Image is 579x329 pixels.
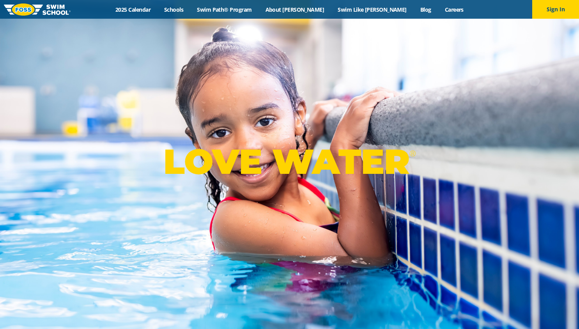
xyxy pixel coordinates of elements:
[409,149,416,158] sup: ®
[190,6,259,13] a: Swim Path® Program
[109,6,158,13] a: 2025 Calendar
[259,6,331,13] a: About [PERSON_NAME]
[438,6,470,13] a: Careers
[158,6,190,13] a: Schools
[331,6,414,13] a: Swim Like [PERSON_NAME]
[413,6,438,13] a: Blog
[4,4,71,16] img: FOSS Swim School Logo
[163,141,416,182] p: LOVE WATER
